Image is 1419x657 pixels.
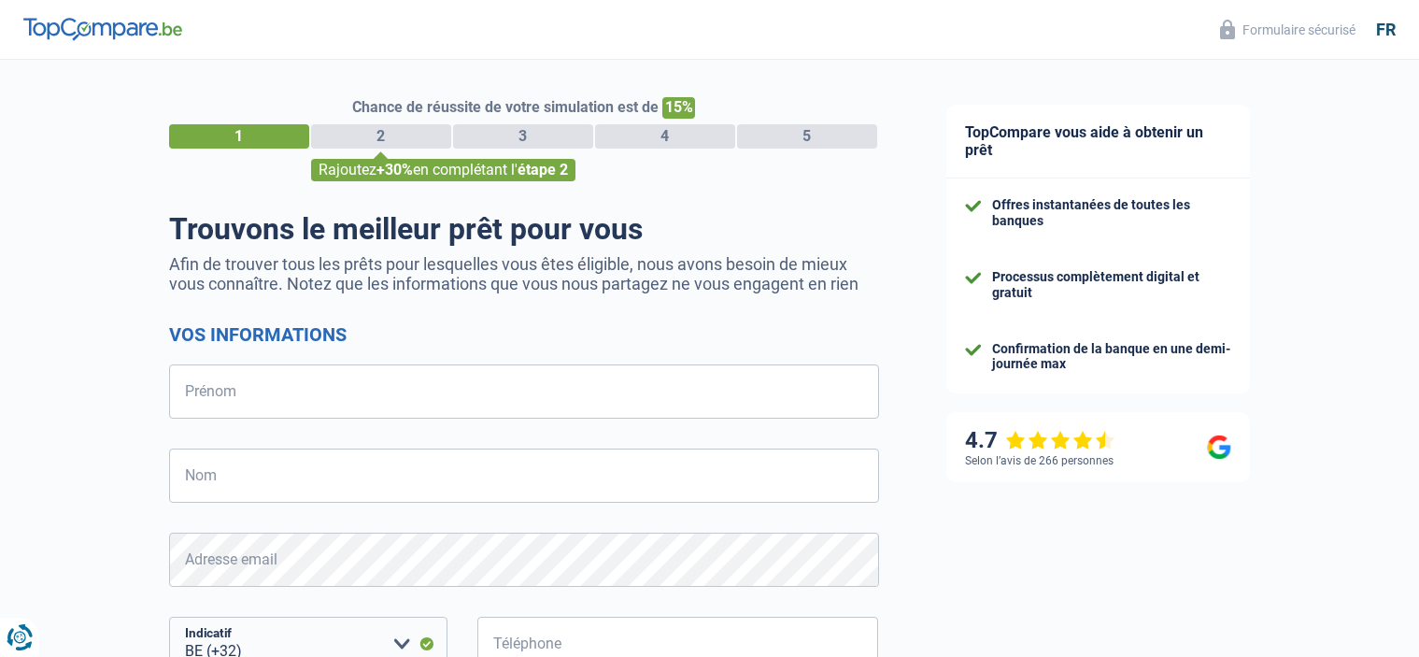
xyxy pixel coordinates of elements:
h1: Trouvons le meilleur prêt pour vous [169,211,879,247]
span: étape 2 [518,161,568,179]
div: Confirmation de la banque en une demi-journée max [992,341,1231,373]
span: +30% [376,161,413,179]
div: fr [1376,20,1396,40]
span: Chance de réussite de votre simulation est de [352,98,659,116]
p: Afin de trouver tous les prêts pour lesquelles vous êtes éligible, nous avons besoin de mieux vou... [169,254,879,293]
h2: Vos informations [169,323,879,346]
img: TopCompare Logo [23,18,182,40]
div: Selon l’avis de 266 personnes [965,454,1114,467]
div: 2 [311,124,451,149]
div: 4.7 [965,427,1115,454]
span: 15% [662,97,695,119]
button: Formulaire sécurisé [1209,14,1367,45]
div: Rajoutez en complétant l' [311,159,575,181]
div: 1 [169,124,309,149]
div: Processus complètement digital et gratuit [992,269,1231,301]
div: Offres instantanées de toutes les banques [992,197,1231,229]
div: TopCompare vous aide à obtenir un prêt [946,105,1250,179]
div: 5 [737,124,877,149]
div: 4 [595,124,735,149]
div: 3 [453,124,593,149]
